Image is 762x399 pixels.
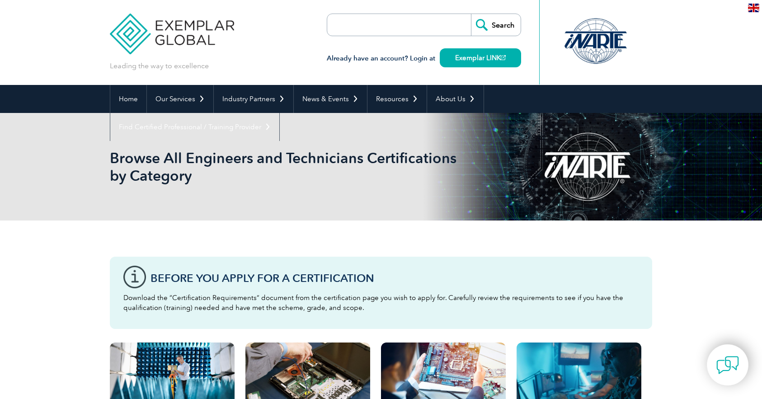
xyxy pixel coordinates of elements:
a: Our Services [147,85,213,113]
img: en [748,4,759,12]
a: Resources [367,85,427,113]
p: Leading the way to excellence [110,61,209,71]
a: News & Events [294,85,367,113]
p: Download the “Certification Requirements” document from the certification page you wish to apply ... [123,293,639,313]
h1: Browse All Engineers and Technicians Certifications by Category [110,149,457,184]
h3: Before You Apply For a Certification [151,272,639,284]
a: Home [110,85,146,113]
a: Find Certified Professional / Training Provider [110,113,279,141]
h3: Already have an account? Login at [327,53,521,64]
img: open_square.png [501,55,506,60]
a: About Us [427,85,484,113]
img: contact-chat.png [716,354,739,376]
a: Industry Partners [214,85,293,113]
input: Search [471,14,521,36]
a: Exemplar LINK [440,48,521,67]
